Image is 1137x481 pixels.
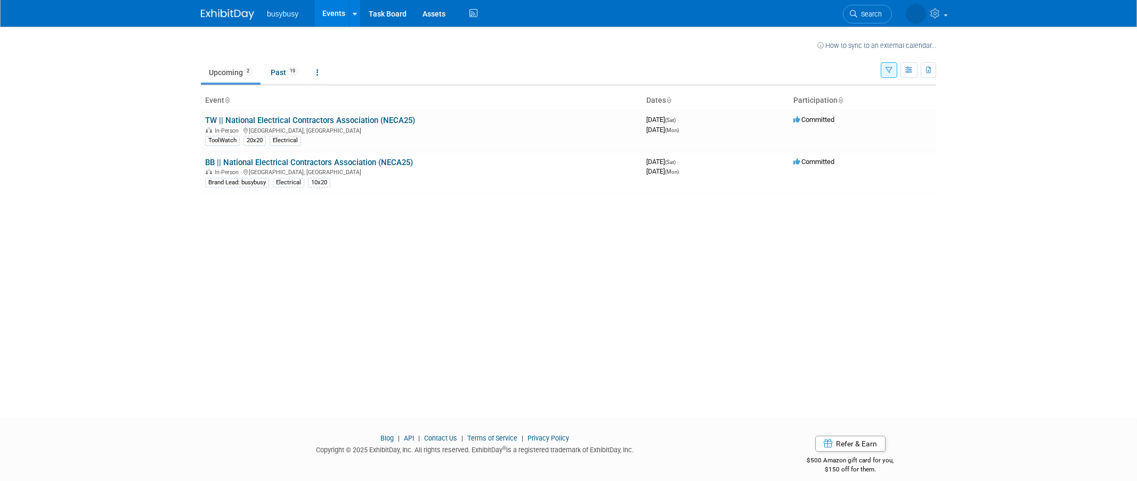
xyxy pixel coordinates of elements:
a: API [404,434,414,442]
th: Event [201,92,642,110]
span: 2 [243,67,253,75]
div: 10x20 [308,178,330,187]
div: 20x20 [243,136,266,145]
a: Sort by Start Date [666,96,671,104]
span: Committed [793,158,834,166]
span: | [519,434,526,442]
span: (Mon) [665,169,679,175]
th: Dates [642,92,789,110]
div: [GEOGRAPHIC_DATA], [GEOGRAPHIC_DATA] [205,167,638,176]
a: Terms of Service [467,434,517,442]
span: In-Person [215,127,242,134]
div: Brand Lead: busybusy [205,178,269,187]
div: Copyright © 2025 ExhibitDay, Inc. All rights reserved. ExhibitDay is a registered trademark of Ex... [201,443,749,455]
a: Sort by Participation Type [838,96,843,104]
span: (Sat) [665,117,676,123]
span: [DATE] [646,116,679,124]
span: In-Person [215,169,242,176]
a: Refer & Earn [815,436,886,452]
a: TW || National Electrical Contractors Association (NECA25) [205,116,415,125]
a: Blog [380,434,394,442]
span: [DATE] [646,167,679,175]
span: | [416,434,423,442]
a: Past19 [263,62,306,83]
img: Bret Barben [906,4,926,24]
span: [DATE] [646,158,679,166]
span: | [459,434,466,442]
sup: ® [502,445,506,451]
a: Sort by Event Name [224,96,230,104]
a: Upcoming2 [201,62,261,83]
img: In-Person Event [206,127,212,133]
span: - [677,158,679,166]
img: ExhibitDay [201,9,254,20]
img: In-Person Event [206,169,212,174]
th: Participation [789,92,936,110]
span: busybusy [267,10,298,18]
a: Contact Us [424,434,457,442]
a: Search [843,5,892,23]
div: ToolWatch [205,136,240,145]
a: Privacy Policy [527,434,569,442]
a: BB || National Electrical Contractors Association (NECA25) [205,158,413,167]
span: (Sat) [665,159,676,165]
span: Search [857,10,882,18]
span: 19 [287,67,298,75]
div: [GEOGRAPHIC_DATA], [GEOGRAPHIC_DATA] [205,126,638,134]
span: | [395,434,402,442]
div: Electrical [273,178,304,187]
div: $500 Amazon gift card for you, [765,449,937,474]
span: [DATE] [646,126,679,134]
div: Electrical [270,136,301,145]
span: Committed [793,116,834,124]
span: (Mon) [665,127,679,133]
a: How to sync to an external calendar... [817,42,936,50]
div: $150 off for them. [765,465,937,474]
span: - [677,116,679,124]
